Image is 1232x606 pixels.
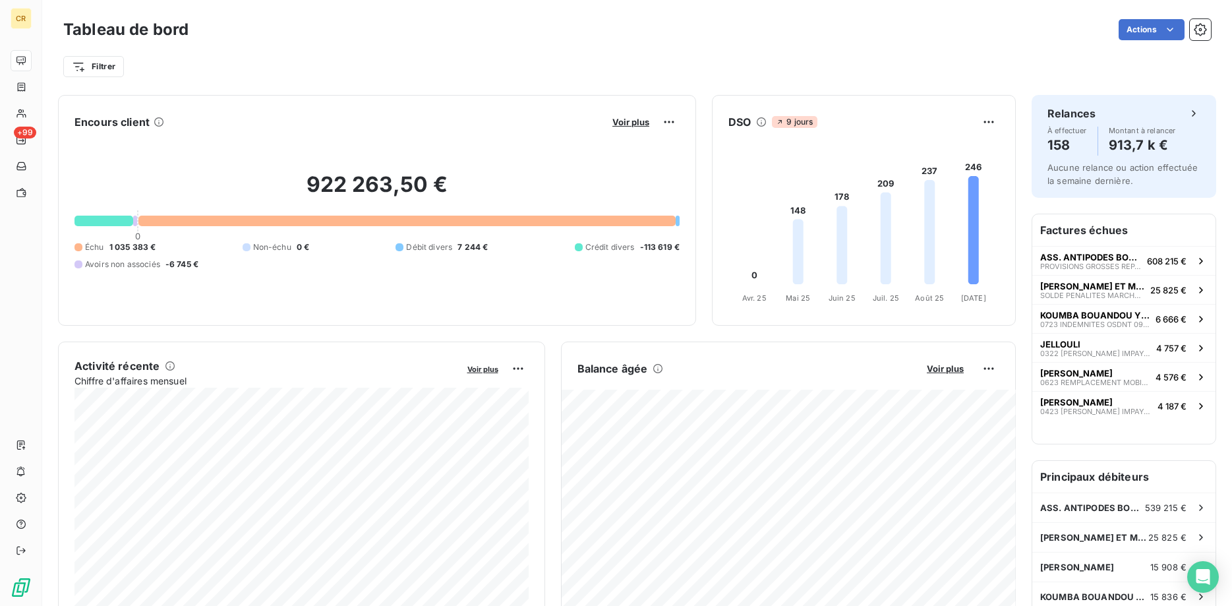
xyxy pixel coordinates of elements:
h2: 922 263,50 € [74,171,680,211]
span: Crédit divers [585,241,635,253]
span: KOUMBA BOUANDOU YESSI LINE [1040,591,1150,602]
button: [PERSON_NAME] ET MIGNOTTESOLDE PENALITES MARCHE CHALON 201825 825 € [1032,275,1216,304]
button: Actions [1119,19,1185,40]
span: Non-échu [253,241,291,253]
button: Filtrer [63,56,124,77]
span: 0 [135,231,140,241]
button: KOUMBA BOUANDOU YESSI LINE0723 INDEMNITES OSDNT 09/22 A 06/236 666 € [1032,304,1216,333]
span: SOLDE PENALITES MARCHE CHALON 2018 [1040,291,1145,299]
h4: 913,7 k € [1109,135,1176,156]
span: Débit divers [406,241,452,253]
span: 0623 REMPLACEMENT MOBILIER CHAMBRE - CTX AKAADACH [1040,379,1150,386]
span: 0423 [PERSON_NAME] IMPAYES [DATE] - [DATE] [1040,408,1152,415]
span: À effectuer [1047,127,1087,135]
button: JELLOULI0322 [PERSON_NAME] IMPAYES JANV-21 A JANV-224 757 € [1032,333,1216,362]
h3: Tableau de bord [63,18,189,42]
span: PROVISIONS GROSSES REPARATIONS JUGEMENT DEFINITIF [1040,262,1142,270]
span: 25 825 € [1150,285,1187,295]
button: Voir plus [463,363,502,375]
div: Open Intercom Messenger [1187,561,1219,593]
span: ASS. ANTIPODES BOURGOGNE [1040,502,1145,513]
button: ASS. ANTIPODES BOURGOGNEPROVISIONS GROSSES REPARATIONS JUGEMENT DEFINITIF608 215 € [1032,246,1216,275]
span: 25 825 € [1148,532,1187,543]
span: 7 244 € [457,241,488,253]
span: JELLOULI [1040,339,1080,349]
button: [PERSON_NAME]0423 [PERSON_NAME] IMPAYES [DATE] - [DATE]4 187 € [1032,391,1216,420]
span: 15 908 € [1150,562,1187,572]
span: -113 619 € [640,241,680,253]
span: Aucune relance ou action effectuée la semaine dernière. [1047,162,1198,186]
button: Voir plus [608,116,653,128]
h6: Encours client [74,114,150,130]
span: [PERSON_NAME] [1040,562,1114,572]
img: Logo LeanPay [11,577,32,598]
span: Voir plus [612,117,649,127]
h4: 158 [1047,135,1087,156]
span: Montant à relancer [1109,127,1176,135]
span: 0322 [PERSON_NAME] IMPAYES JANV-21 A JANV-22 [1040,349,1151,357]
span: Voir plus [467,365,498,374]
span: 1 035 383 € [109,241,156,253]
tspan: Juin 25 [829,293,856,303]
tspan: Août 25 [915,293,944,303]
tspan: Juil. 25 [873,293,899,303]
tspan: Avr. 25 [742,293,767,303]
h6: DSO [728,114,751,130]
h6: Principaux débiteurs [1032,461,1216,493]
span: 15 836 € [1150,591,1187,602]
tspan: Mai 25 [786,293,810,303]
span: 4 187 € [1158,401,1187,411]
span: 9 jours [772,116,817,128]
span: Voir plus [927,363,964,374]
span: [PERSON_NAME] ET MIGNOTTE [1040,532,1148,543]
button: [PERSON_NAME]0623 REMPLACEMENT MOBILIER CHAMBRE - CTX AKAADACH4 576 € [1032,362,1216,391]
h6: Activité récente [74,358,160,374]
span: 0 € [297,241,309,253]
span: +99 [14,127,36,138]
h6: Relances [1047,106,1096,121]
button: Voir plus [923,363,968,375]
span: 0723 INDEMNITES OSDNT 09/22 A 06/23 [1040,320,1150,328]
span: 608 215 € [1147,256,1187,266]
span: 539 215 € [1145,502,1187,513]
span: Avoirs non associés [85,258,160,270]
div: CR [11,8,32,29]
span: 6 666 € [1156,314,1187,324]
h6: Factures échues [1032,214,1216,246]
span: 4 576 € [1156,372,1187,382]
span: Échu [85,241,104,253]
span: Chiffre d'affaires mensuel [74,374,458,388]
span: KOUMBA BOUANDOU YESSI LINE [1040,310,1150,320]
tspan: [DATE] [961,293,986,303]
span: [PERSON_NAME] [1040,368,1113,379]
span: -6 745 € [165,258,198,270]
span: 4 757 € [1156,343,1187,353]
h6: Balance âgée [577,361,648,377]
span: [PERSON_NAME] [1040,397,1113,408]
span: [PERSON_NAME] ET MIGNOTTE [1040,281,1145,291]
span: ASS. ANTIPODES BOURGOGNE [1040,252,1142,262]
